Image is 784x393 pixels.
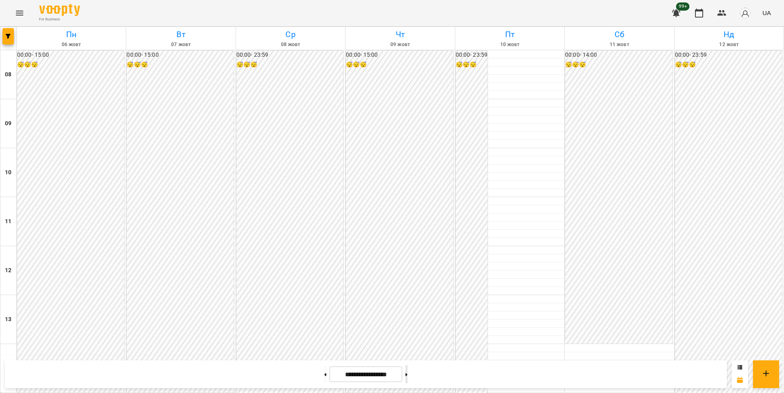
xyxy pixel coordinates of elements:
[236,60,343,69] h6: 😴😴😴
[759,5,774,20] button: UA
[39,4,80,16] img: Voopty Logo
[457,28,563,41] h6: Пт
[5,266,11,275] h6: 12
[18,28,125,41] h6: Пн
[237,28,344,41] h6: Ср
[17,51,124,60] h6: 00:00 - 15:00
[5,315,11,324] h6: 13
[675,51,782,60] h6: 00:00 - 23:59
[676,2,690,11] span: 99+
[39,17,80,22] span: For Business
[762,9,771,17] span: UA
[5,168,11,177] h6: 10
[5,70,11,79] h6: 08
[347,28,453,41] h6: Чт
[5,217,11,226] h6: 11
[456,51,488,60] h6: 00:00 - 23:59
[127,28,234,41] h6: Вт
[347,41,453,49] h6: 09 жовт
[127,41,234,49] h6: 07 жовт
[5,119,11,128] h6: 09
[457,41,563,49] h6: 10 жовт
[237,41,344,49] h6: 08 жовт
[456,60,488,69] h6: 😴😴😴
[127,51,234,60] h6: 00:00 - 15:00
[676,28,782,41] h6: Нд
[739,7,751,19] img: avatar_s.png
[566,28,673,41] h6: Сб
[565,60,672,69] h6: 😴😴😴
[675,60,782,69] h6: 😴😴😴
[346,51,453,60] h6: 00:00 - 15:00
[565,51,672,60] h6: 00:00 - 14:00
[236,51,343,60] h6: 00:00 - 23:59
[676,41,782,49] h6: 12 жовт
[17,60,124,69] h6: 😴😴😴
[10,3,29,23] button: Menu
[18,41,125,49] h6: 06 жовт
[127,60,234,69] h6: 😴😴😴
[346,60,453,69] h6: 😴😴😴
[566,41,673,49] h6: 11 жовт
